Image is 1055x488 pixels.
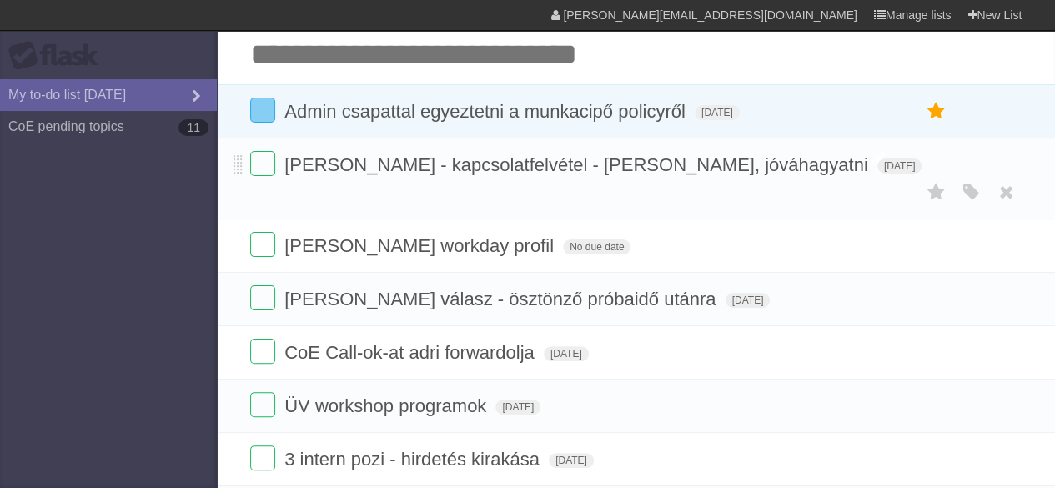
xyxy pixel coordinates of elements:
[920,98,952,125] label: Star task
[284,154,872,175] span: [PERSON_NAME] - kapcsolatfelvétel - [PERSON_NAME], jóváhagyatni
[250,232,275,257] label: Done
[549,453,594,468] span: [DATE]
[495,400,540,415] span: [DATE]
[284,235,558,256] span: [PERSON_NAME] workday profil
[563,239,630,254] span: No due date
[178,119,208,136] b: 11
[284,395,490,416] span: ÜV workshop programok
[920,179,952,206] label: Star task
[250,339,275,364] label: Done
[877,158,922,174] span: [DATE]
[284,101,690,122] span: Admin csapattal egyeztetni a munkacipő policyről
[250,151,275,176] label: Done
[8,41,108,71] div: Flask
[726,293,771,308] span: [DATE]
[544,346,589,361] span: [DATE]
[250,392,275,417] label: Done
[695,105,740,120] span: [DATE]
[284,449,544,470] span: 3 intern pozi - hirdetés kirakása
[284,289,720,309] span: [PERSON_NAME] válasz - ösztönző próbaidő utánra
[250,285,275,310] label: Done
[250,445,275,470] label: Done
[284,342,539,363] span: CoE Call-ok-at adri forwardolja
[250,98,275,123] label: Done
